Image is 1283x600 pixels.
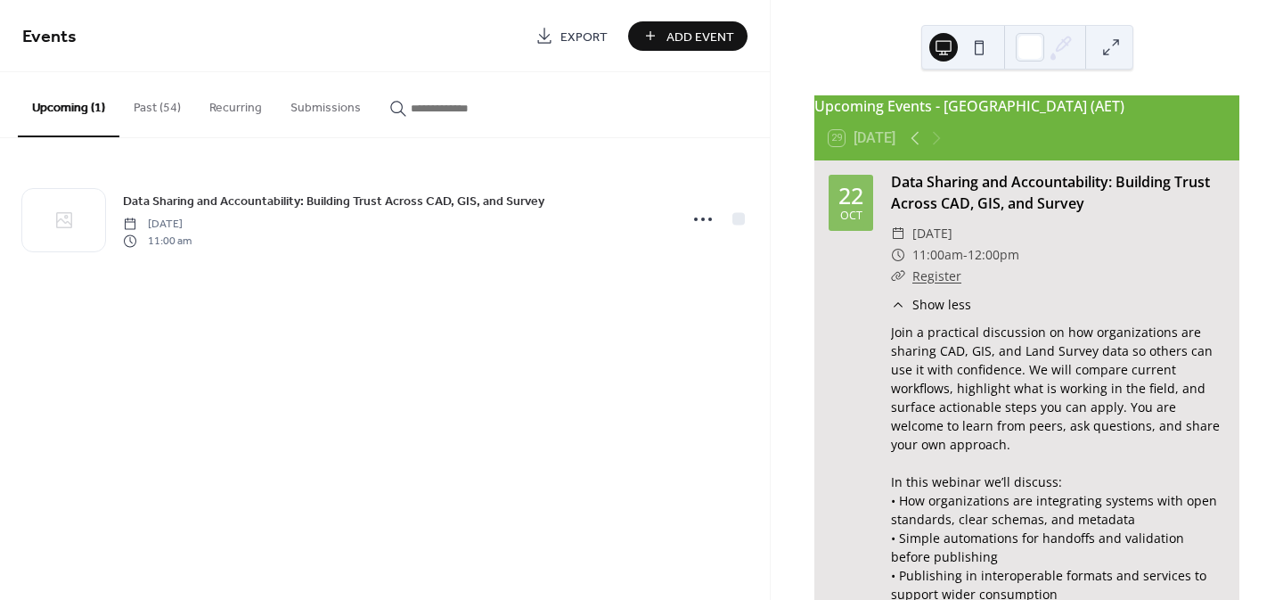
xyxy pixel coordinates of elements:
[666,28,734,46] span: Add Event
[891,295,971,314] button: ​Show less
[963,244,968,266] span: -
[840,210,862,222] div: Oct
[123,233,192,249] span: 11:00 am
[891,295,905,314] div: ​
[276,72,375,136] button: Submissions
[912,223,952,244] span: [DATE]
[891,223,905,244] div: ​
[119,72,195,136] button: Past (54)
[522,21,621,51] a: Export
[560,28,608,46] span: Export
[18,72,119,137] button: Upcoming (1)
[968,244,1019,266] span: 12:00pm
[912,267,961,284] a: Register
[912,244,963,266] span: 11:00am
[912,295,971,314] span: Show less
[891,244,905,266] div: ​
[891,266,905,287] div: ​
[195,72,276,136] button: Recurring
[22,20,77,54] span: Events
[814,95,1239,117] div: Upcoming Events - [GEOGRAPHIC_DATA] (AET)
[891,172,1210,213] a: Data Sharing and Accountability: Building Trust Across CAD, GIS, and Survey
[838,185,863,207] div: 22
[628,21,748,51] button: Add Event
[123,191,544,211] a: Data Sharing and Accountability: Building Trust Across CAD, GIS, and Survey
[123,193,544,211] span: Data Sharing and Accountability: Building Trust Across CAD, GIS, and Survey
[123,217,192,233] span: [DATE]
